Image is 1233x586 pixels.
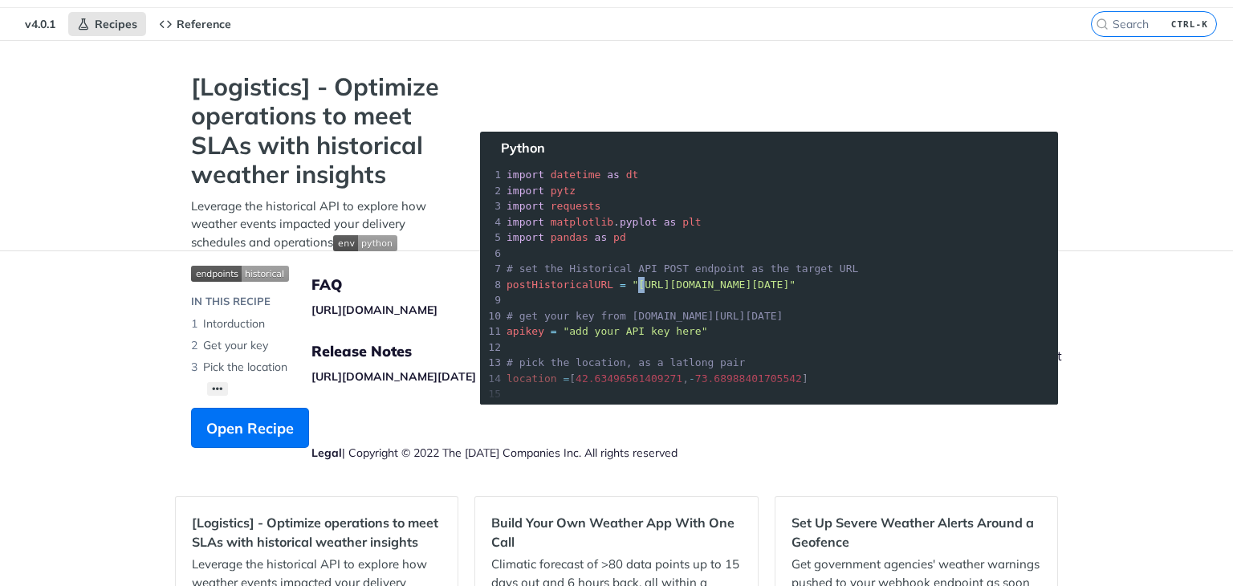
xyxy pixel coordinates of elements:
h2: Set Up Severe Weather Alerts Around a Geofence [791,513,1041,551]
a: Recipes [68,12,146,36]
strong: [Logistics] - Optimize operations to meet SLAs with historical weather insights [191,72,448,189]
span: Expand image [333,234,397,250]
button: Open Recipe [191,408,309,448]
span: v4.0.1 [16,12,64,36]
span: Recipes [95,17,137,31]
h2: Build Your Own Weather App With One Call [491,513,741,551]
span: Expand image [191,263,448,282]
button: ••• [207,382,228,396]
span: Reference [177,17,231,31]
img: env [333,235,397,251]
li: Get your key [191,335,448,356]
li: Intorduction [191,313,448,335]
span: Open Recipe [206,417,294,439]
p: Leverage the historical API to explore how weather events impacted your delivery schedules and op... [191,197,448,252]
li: Pick the location [191,356,448,378]
kbd: CTRL-K [1167,16,1212,32]
div: IN THIS RECIPE [191,294,271,310]
h2: [Logistics] - Optimize operations to meet SLAs with historical weather insights [192,513,442,551]
svg: Search [1096,18,1109,31]
a: Reference [150,12,240,36]
img: endpoint [191,266,289,282]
